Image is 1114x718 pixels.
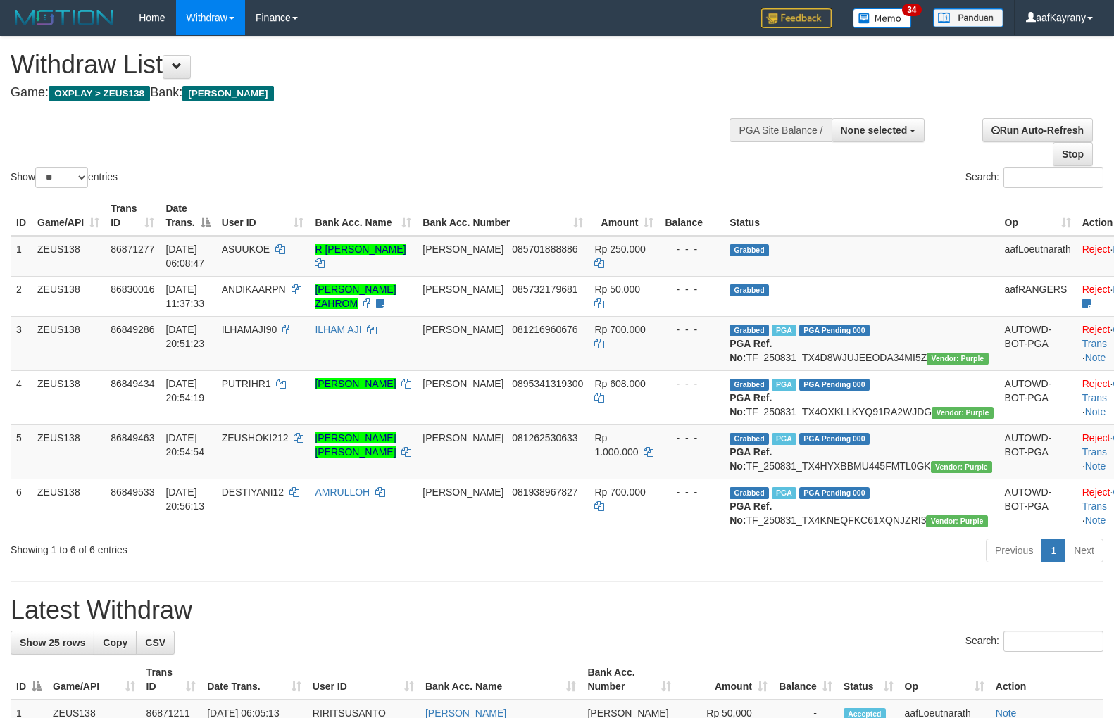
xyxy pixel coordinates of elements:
img: panduan.png [933,8,1003,27]
span: [DATE] 20:56:13 [165,486,204,512]
span: [PERSON_NAME] [423,486,503,498]
span: [DATE] 20:54:54 [165,432,204,458]
td: 6 [11,479,32,533]
th: ID [11,196,32,236]
span: [DATE] 11:37:33 [165,284,204,309]
img: Feedback.jpg [761,8,832,28]
span: 86871277 [111,244,154,255]
span: Copy 0895341319300 to clipboard [512,378,583,389]
th: User ID: activate to sort column ascending [307,660,420,700]
a: [PERSON_NAME] [315,378,396,389]
span: Vendor URL: https://trx4.1velocity.biz [926,515,987,527]
a: Reject [1082,432,1110,443]
a: R [PERSON_NAME] [315,244,406,255]
td: AUTOWD-BOT-PGA [999,424,1077,479]
a: Copy [94,631,137,655]
a: Reject [1082,284,1110,295]
th: Bank Acc. Name: activate to sort column ascending [309,196,417,236]
td: aafRANGERS [999,276,1077,316]
span: Copy 085732179681 to clipboard [512,284,577,295]
input: Search: [1003,167,1103,188]
span: None selected [841,125,908,136]
span: Rp 700.000 [594,324,645,335]
td: 2 [11,276,32,316]
span: Copy 081262530633 to clipboard [512,432,577,443]
span: ANDIKAARPN [222,284,286,295]
th: ID: activate to sort column descending [11,660,47,700]
span: [PERSON_NAME] [423,324,503,335]
a: Run Auto-Refresh [982,118,1093,142]
a: Show 25 rows [11,631,94,655]
span: [DATE] 20:54:19 [165,378,204,403]
td: AUTOWD-BOT-PGA [999,316,1077,370]
td: ZEUS138 [32,316,105,370]
span: 86849434 [111,378,154,389]
th: Balance: activate to sort column ascending [773,660,838,700]
span: [PERSON_NAME] [423,284,503,295]
span: Copy 085701888886 to clipboard [512,244,577,255]
a: Reject [1082,324,1110,335]
span: [PERSON_NAME] [423,244,503,255]
b: PGA Ref. No: [730,338,772,363]
th: Op: activate to sort column ascending [999,196,1077,236]
span: Copy 081938967827 to clipboard [512,486,577,498]
th: Date Trans.: activate to sort column ascending [201,660,307,700]
span: Marked by aafRornrotha [772,487,796,499]
b: PGA Ref. No: [730,392,772,417]
td: TF_250831_TX4KNEQFKC61XQNJZRI3 [724,479,999,533]
td: ZEUS138 [32,479,105,533]
th: Game/API: activate to sort column ascending [32,196,105,236]
td: 3 [11,316,32,370]
span: Grabbed [730,433,769,445]
span: Grabbed [730,244,769,256]
h4: Game: Bank: [11,86,729,100]
div: Showing 1 to 6 of 6 entries [11,537,453,557]
td: ZEUS138 [32,370,105,424]
label: Search: [965,167,1103,188]
span: PUTRIHR1 [222,378,271,389]
span: Rp 250.000 [594,244,645,255]
span: Marked by aafRornrotha [772,433,796,445]
div: - - - [665,377,718,391]
td: TF_250831_TX4HYXBBMU445FMTL0GK [724,424,999,479]
span: Vendor URL: https://trx4.1velocity.biz [927,353,988,365]
span: Grabbed [730,284,769,296]
span: Grabbed [730,325,769,336]
td: ZEUS138 [32,236,105,277]
span: DESTIYANI12 [222,486,284,498]
td: 1 [11,236,32,277]
span: PGA Pending [799,325,870,336]
a: Note [1085,515,1106,526]
span: 86849463 [111,432,154,443]
th: Trans ID: activate to sort column ascending [141,660,202,700]
span: Rp 608.000 [594,378,645,389]
span: 34 [902,4,921,16]
img: Button%20Memo.svg [853,8,912,28]
td: 5 [11,424,32,479]
span: Marked by aafRornrotha [772,325,796,336]
a: Previous [986,538,1042,562]
div: PGA Site Balance / [730,118,831,142]
div: - - - [665,242,718,256]
a: CSV [136,631,175,655]
span: 86830016 [111,284,154,295]
a: ILHAM AJI [315,324,361,335]
th: Op: activate to sort column ascending [899,660,990,700]
th: Balance [659,196,724,236]
span: Show 25 rows [20,637,85,648]
td: TF_250831_TX4OXKLLKYQ91RA2WJDG [724,370,999,424]
a: 1 [1041,538,1065,562]
td: ZEUS138 [32,424,105,479]
span: [PERSON_NAME] [182,86,273,101]
img: MOTION_logo.png [11,7,118,28]
a: Reject [1082,486,1110,498]
a: Next [1065,538,1103,562]
b: PGA Ref. No: [730,446,772,472]
a: AMRULLOH [315,486,370,498]
label: Search: [965,631,1103,652]
h1: Latest Withdraw [11,596,1103,624]
td: ZEUS138 [32,276,105,316]
span: PGA Pending [799,433,870,445]
td: aafLoeutnarath [999,236,1077,277]
th: Trans ID: activate to sort column ascending [105,196,160,236]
